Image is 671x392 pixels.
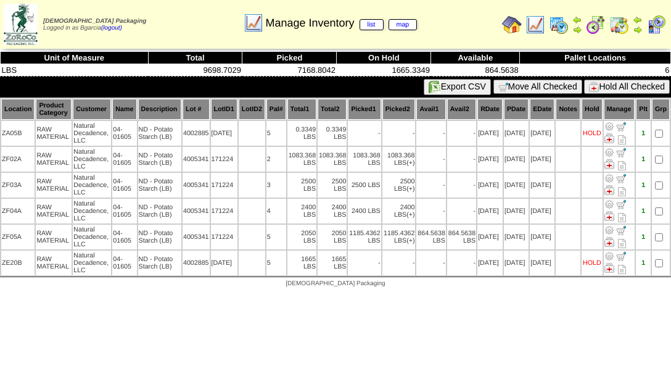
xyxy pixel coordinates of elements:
[138,251,181,275] td: ND - Potato Starch (LB)
[572,25,582,35] img: arrowright.gif
[520,52,671,64] th: Pallet Locations
[618,239,626,248] i: Note
[318,251,347,275] td: 1665 LBS
[618,161,626,170] i: Note
[583,130,601,137] div: HOLD
[504,147,529,172] td: [DATE]
[504,173,529,198] td: [DATE]
[112,251,136,275] td: 04-01605
[266,121,286,146] td: 5
[266,225,286,249] td: 5
[636,181,650,189] div: 1
[138,147,181,172] td: ND - Potato Starch (LB)
[431,64,520,77] td: 864.5638
[318,99,347,120] th: Total2
[183,121,210,146] td: 4002885
[504,121,529,146] td: [DATE]
[1,199,35,223] td: ZF04A
[406,185,414,193] div: (+)
[73,147,111,172] td: Natural Decadence, LLC
[636,207,650,215] div: 1
[318,173,347,198] td: 2500 LBS
[318,147,347,172] td: 1083.368 LBS
[112,147,136,172] td: 04-01605
[530,173,554,198] td: [DATE]
[477,199,503,223] td: [DATE]
[148,64,242,77] td: 9698.7029
[287,121,316,146] td: 0.3349 LBS
[616,148,626,157] img: Move
[416,99,445,120] th: Avail1
[382,147,416,172] td: 1083.368 LBS
[604,211,614,221] img: Manage Hold
[1,52,149,64] th: Unit of Measure
[604,122,614,131] img: Adjust
[286,280,385,287] span: [DEMOGRAPHIC_DATA] Packaging
[431,52,520,64] th: Available
[416,225,445,249] td: 864.5638 LBS
[406,237,414,244] div: (+)
[242,64,337,77] td: 7168.8042
[73,99,111,120] th: Customer
[73,199,111,223] td: Natural Decadence, LLC
[493,80,582,94] button: Move All Checked
[447,147,476,172] td: -
[239,99,265,120] th: LotID2
[447,173,476,198] td: -
[618,187,626,196] i: Note
[382,225,416,249] td: 1185.4362 LBS
[348,173,381,198] td: 2500 LBS
[36,199,72,223] td: RAW MATERIAL
[287,225,316,249] td: 2050 LBS
[183,225,210,249] td: 4005341
[429,81,441,93] img: excel.gif
[73,225,111,249] td: Natural Decadence, LLC
[138,99,181,120] th: Description
[604,148,614,157] img: Adjust
[73,121,111,146] td: Natural Decadence, LLC
[636,156,650,163] div: 1
[586,15,606,35] img: calendarblend.gif
[211,147,237,172] td: 171224
[604,173,614,183] img: Adjust
[604,263,614,273] img: Manage Hold
[589,82,599,92] img: hold.gif
[556,99,580,120] th: Notes
[337,52,431,64] th: On Hold
[604,251,614,261] img: Adjust
[36,99,72,120] th: Product Category
[211,251,237,275] td: [DATE]
[604,225,614,235] img: Adjust
[604,185,614,195] img: Manage Hold
[242,52,337,64] th: Picked
[382,251,416,275] td: -
[382,199,416,223] td: 2400 LBS
[112,199,136,223] td: 04-01605
[183,199,210,223] td: 4005341
[382,121,416,146] td: -
[266,251,286,275] td: 5
[447,225,476,249] td: 864.5638 LBS
[604,237,614,247] img: Manage Hold
[604,199,614,209] img: Adjust
[646,15,666,35] img: calendarcustomer.gif
[360,19,384,30] a: list
[636,99,651,120] th: Plt
[447,199,476,223] td: -
[148,52,242,64] th: Total
[138,121,181,146] td: ND - Potato Starch (LB)
[498,82,508,92] img: cart.gif
[584,80,670,94] button: Hold All Checked
[266,199,286,223] td: 4
[530,147,554,172] td: [DATE]
[406,211,414,219] div: (+)
[382,99,416,120] th: Picked2
[36,121,72,146] td: RAW MATERIAL
[348,225,381,249] td: 1185.4362 LBS
[616,122,626,131] img: Move
[382,173,416,198] td: 2500 LBS
[416,173,445,198] td: -
[36,225,72,249] td: RAW MATERIAL
[112,173,136,198] td: 04-01605
[530,121,554,146] td: [DATE]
